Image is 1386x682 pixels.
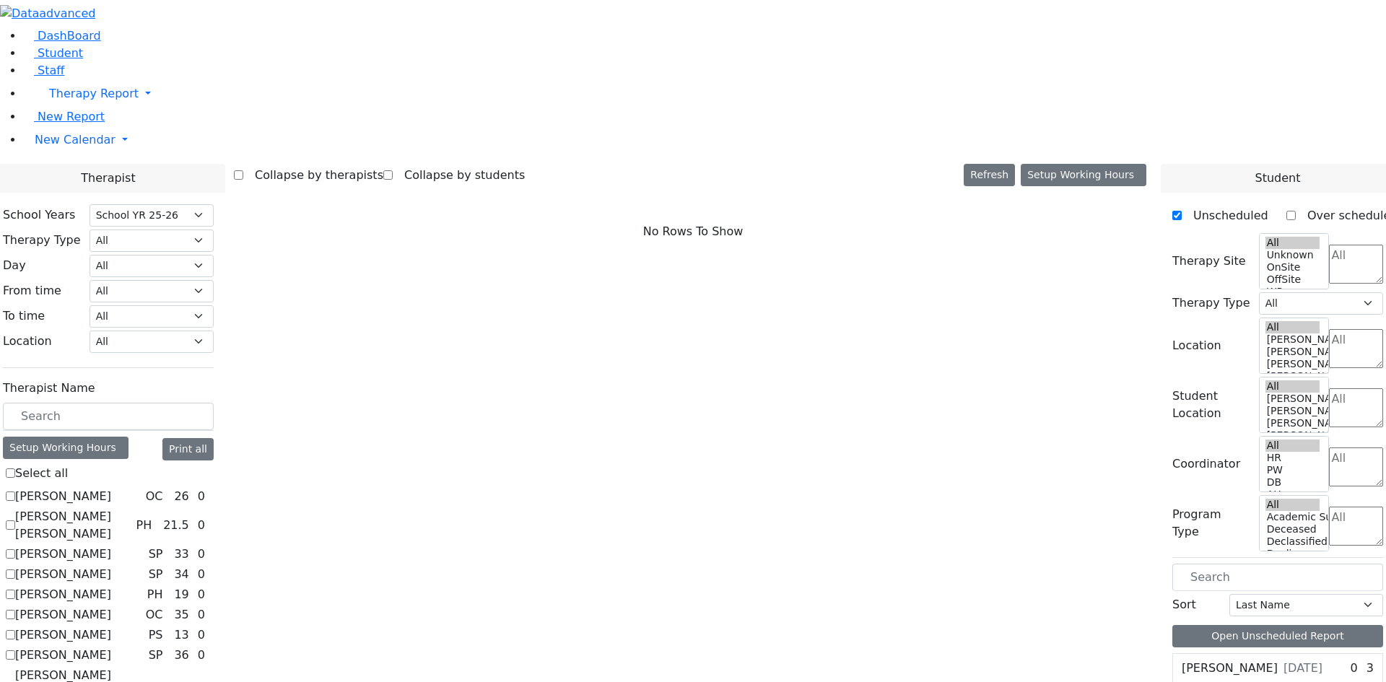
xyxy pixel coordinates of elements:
div: OC [140,606,169,624]
span: No Rows To Show [643,223,744,240]
textarea: Search [1329,388,1383,427]
div: 0 [195,606,208,624]
option: [PERSON_NAME] 3 [1265,417,1320,429]
label: Therapist Name [3,380,95,397]
button: Setup Working Hours [1021,164,1146,186]
input: Search [3,403,214,430]
div: PS [143,626,169,644]
a: DashBoard [23,29,101,43]
label: Location [3,333,52,350]
button: Open Unscheduled Report [1172,625,1383,647]
option: HR [1265,452,1320,464]
div: SP [143,647,169,664]
label: Collapse by therapists [243,164,383,187]
span: Student [38,46,83,60]
label: Location [1172,337,1221,354]
span: New Calendar [35,133,115,147]
label: [PERSON_NAME] [15,566,111,583]
option: All [1265,237,1320,249]
option: [PERSON_NAME] 5 [1265,333,1320,346]
div: 3 [1364,660,1377,677]
div: 34 [171,566,191,583]
span: Therapist [81,170,135,187]
option: [PERSON_NAME] 3 [1265,358,1320,370]
label: School Years [3,206,75,224]
option: [PERSON_NAME] 4 [1265,405,1320,417]
div: 0 [195,647,208,664]
label: [PERSON_NAME] [15,546,111,563]
label: Collapse by students [393,164,525,187]
label: [PERSON_NAME] [1182,660,1278,677]
label: From time [3,282,61,300]
span: Staff [38,64,64,77]
option: All [1265,321,1320,333]
label: Day [3,257,26,274]
label: Therapy Site [1172,253,1246,270]
option: Academic Support [1265,511,1320,523]
option: [PERSON_NAME] 4 [1265,346,1320,358]
option: All [1265,380,1320,393]
div: Setup Working Hours [3,437,128,459]
div: 13 [171,626,191,644]
label: Therapy Type [1172,294,1250,312]
option: Declassified [1265,535,1320,548]
div: 0 [1348,660,1361,677]
option: WP [1265,286,1320,298]
option: PW [1265,464,1320,476]
option: AH [1265,489,1320,501]
label: Coordinator [1172,455,1240,473]
label: [PERSON_NAME] [15,626,111,644]
div: 33 [171,546,191,563]
div: 36 [171,647,191,664]
label: Therapy Type [3,232,81,249]
button: Print all [162,438,214,460]
label: Sort [1172,596,1196,613]
div: 35 [171,606,191,624]
div: 0 [195,626,208,644]
div: 0 [195,517,208,534]
textarea: Search [1329,245,1383,284]
option: Deceased [1265,523,1320,535]
option: [PERSON_NAME] 5 [1265,393,1320,405]
div: 26 [171,488,191,505]
option: All [1265,499,1320,511]
label: Program Type [1172,506,1250,541]
label: Unscheduled [1182,204,1268,227]
span: New Report [38,110,105,123]
span: [DATE] [1283,660,1322,677]
textarea: Search [1329,447,1383,486]
option: All [1265,440,1320,452]
a: New Calendar [23,126,1386,154]
div: PH [130,517,157,534]
div: 0 [195,488,208,505]
div: PH [141,586,169,603]
div: 0 [195,546,208,563]
option: DB [1265,476,1320,489]
option: [PERSON_NAME] 2 [1265,429,1320,442]
label: Student Location [1172,388,1250,422]
label: [PERSON_NAME] [15,606,111,624]
option: OffSite [1265,274,1320,286]
div: 19 [171,586,191,603]
label: [PERSON_NAME] [15,647,111,664]
label: Select all [15,465,68,482]
div: OC [140,488,169,505]
div: 21.5 [160,517,192,534]
div: SP [143,566,169,583]
input: Search [1172,564,1383,591]
option: Unknown [1265,249,1320,261]
span: Therapy Report [49,87,139,100]
label: To time [3,307,45,325]
div: 0 [195,586,208,603]
a: Therapy Report [23,79,1386,108]
option: OnSite [1265,261,1320,274]
a: Student [23,46,83,60]
button: Refresh [964,164,1015,186]
label: [PERSON_NAME] [15,586,111,603]
span: DashBoard [38,29,101,43]
option: Declines [1265,548,1320,560]
label: [PERSON_NAME] [15,488,111,505]
div: 0 [195,566,208,583]
span: Student [1255,170,1300,187]
a: Staff [23,64,64,77]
